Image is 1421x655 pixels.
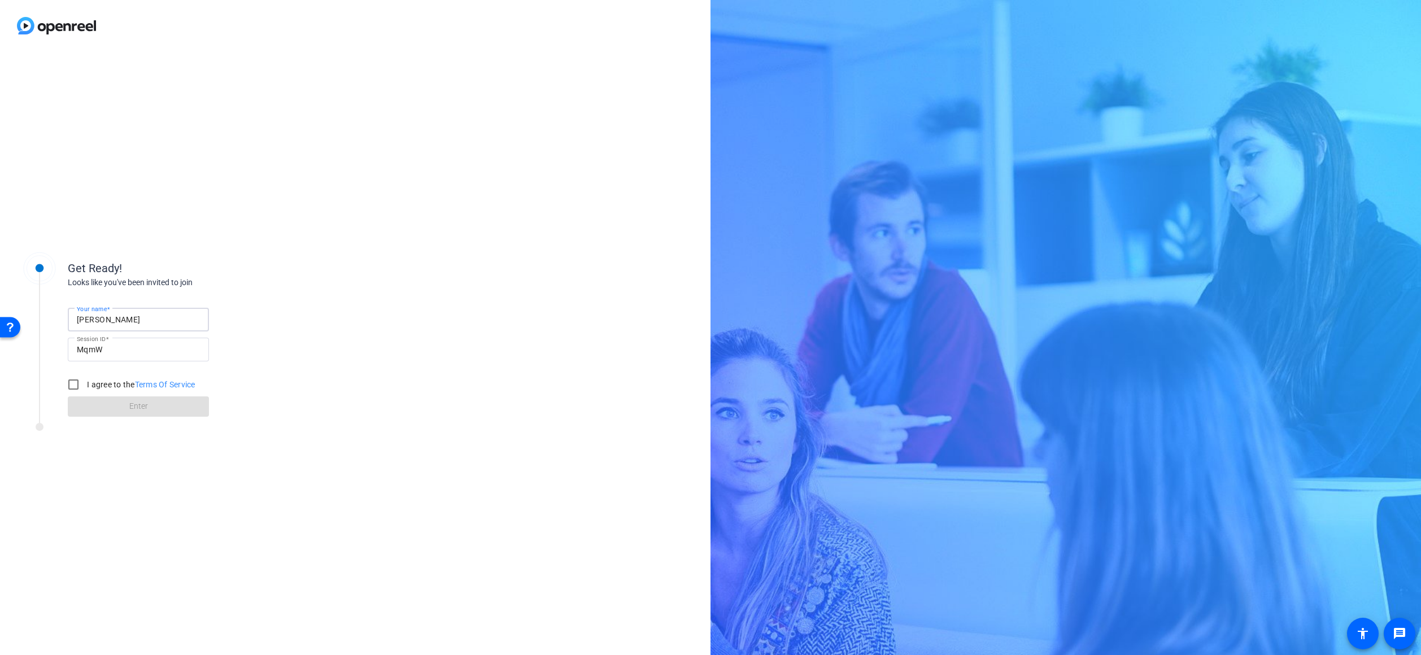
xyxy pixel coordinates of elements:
mat-icon: accessibility [1356,627,1370,640]
div: Looks like you've been invited to join [68,277,294,289]
mat-icon: message [1393,627,1406,640]
mat-label: Your name [77,305,107,312]
a: Terms Of Service [135,380,195,389]
label: I agree to the [85,379,195,390]
mat-label: Session ID [77,335,106,342]
div: Get Ready! [68,260,294,277]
